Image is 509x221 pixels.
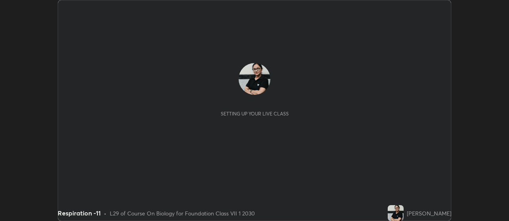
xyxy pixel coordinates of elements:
[58,208,101,218] div: Respiration -11
[388,205,404,221] img: ef441767beee4df1ad3ce2cfd4e690ae.jpg
[110,209,255,217] div: L29 of Course On Biology for Foundation Class VII 1 2030
[221,111,289,117] div: Setting up your live class
[407,209,451,217] div: [PERSON_NAME]
[239,63,270,95] img: ef441767beee4df1ad3ce2cfd4e690ae.jpg
[104,209,107,217] div: •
